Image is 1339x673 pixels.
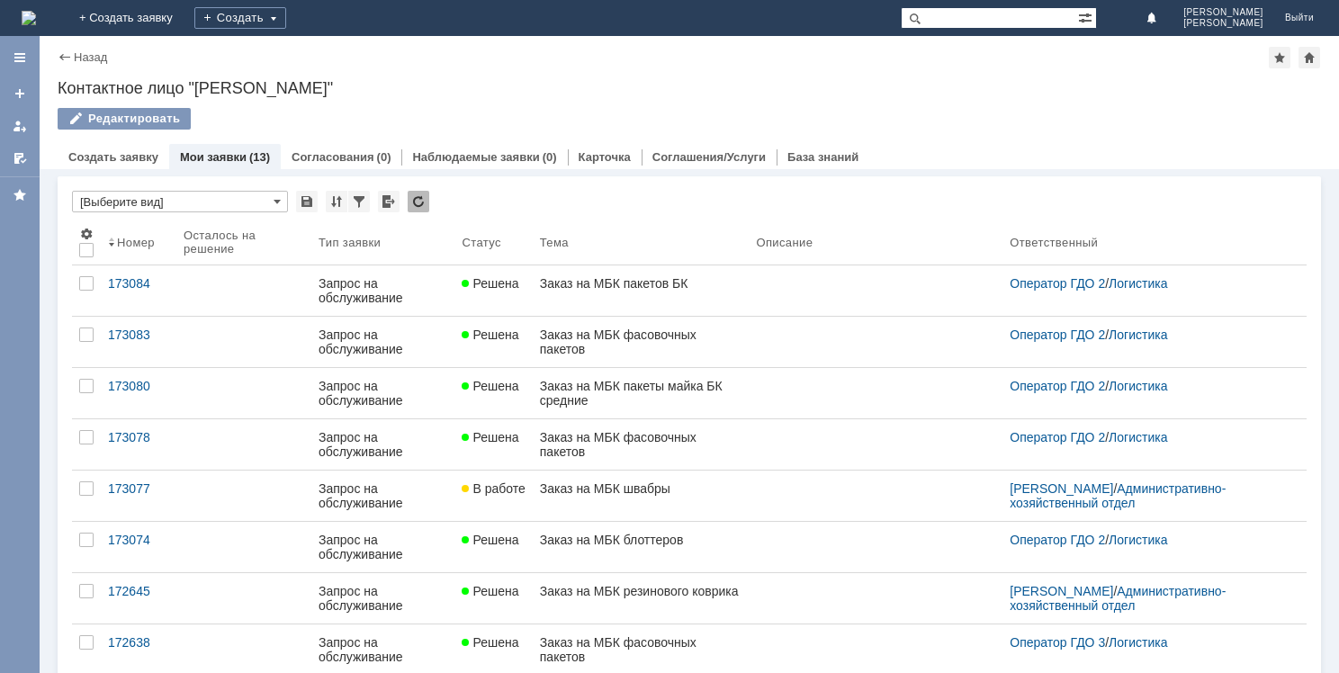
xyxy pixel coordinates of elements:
[5,79,34,108] a: Создать заявку
[462,481,525,496] span: В работе
[319,430,447,459] div: Запрос на обслуживание
[540,276,742,291] div: Заказ на МБК пакетов БК
[311,220,454,265] th: Тип заявки
[108,635,169,650] div: 172638
[454,220,532,265] th: Статус
[22,11,36,25] img: logo
[378,191,400,212] div: Экспорт списка
[311,419,454,470] a: Запрос на обслуживание
[454,419,532,470] a: Решена
[311,522,454,572] a: Запрос на обслуживание
[101,471,176,521] a: 173077
[108,276,169,291] div: 173084
[22,11,36,25] a: Перейти на домашнюю страницу
[1183,18,1263,29] span: [PERSON_NAME]
[533,317,750,367] a: Заказ на МБК фасовочных пакетов
[326,191,347,212] div: Сортировка...
[180,150,247,164] a: Мои заявки
[296,191,318,212] div: Сохранить вид
[311,265,454,316] a: Запрос на обслуживание
[1010,584,1113,598] a: [PERSON_NAME]
[540,533,742,547] div: Заказ на МБК блоттеров
[462,379,518,393] span: Решена
[756,236,813,249] div: Описание
[533,573,750,624] a: Заказ на МБК резинового коврика
[454,573,532,624] a: Решена
[652,150,766,164] a: Соглашения/Услуги
[533,368,750,418] a: Заказ на МБК пакеты майка БК средние
[319,584,447,613] div: Запрос на обслуживание
[1010,635,1105,650] a: Оператор ГДО 3
[540,584,742,598] div: Заказ на МБК резинового коврика
[1109,635,1167,650] a: Логистика
[412,150,539,164] a: Наблюдаемые заявки
[101,522,176,572] a: 173074
[184,229,290,256] div: Осталось на решение
[543,150,557,164] div: (0)
[540,328,742,356] div: Заказ на МБК фасовочных пакетов
[462,276,518,291] span: Решена
[462,430,518,444] span: Решена
[462,584,518,598] span: Решена
[533,220,750,265] th: Тема
[1010,533,1105,547] a: Оператор ГДО 2
[311,368,454,418] a: Запрос на обслуживание
[292,150,374,164] a: Согласования
[79,227,94,241] span: Настройки
[5,112,34,140] a: Мои заявки
[462,328,518,342] span: Решена
[108,328,169,342] div: 173083
[1010,236,1098,249] div: Ответственный
[1183,7,1263,18] span: [PERSON_NAME]
[58,79,1321,97] div: Контактное лицо "[PERSON_NAME]"
[533,471,750,521] a: Заказ на МБК швабры
[1002,220,1292,265] th: Ответственный
[5,144,34,173] a: Мои согласования
[533,522,750,572] a: Заказ на МБК блоттеров
[462,236,500,249] div: Статус
[311,573,454,624] a: Запрос на обслуживание
[454,471,532,521] a: В работе
[1010,328,1105,342] a: Оператор ГДО 2
[1109,276,1167,291] a: Логистика
[1269,47,1290,68] div: Добавить в избранное
[1010,584,1285,613] div: /
[194,7,286,29] div: Создать
[579,150,631,164] a: Карточка
[1109,430,1167,444] a: Логистика
[319,276,447,305] div: Запрос на обслуживание
[117,236,155,249] div: Номер
[787,150,858,164] a: База знаний
[108,430,169,444] div: 173078
[1010,430,1285,444] div: /
[108,584,169,598] div: 172645
[319,236,381,249] div: Тип заявки
[108,481,169,496] div: 173077
[1010,481,1226,510] a: Административно-хозяйственный отдел
[454,317,532,367] a: Решена
[176,220,311,265] th: Осталось на решение
[311,471,454,521] a: Запрос на обслуживание
[540,379,742,408] div: Заказ на МБК пакеты майка БК средние
[1010,276,1105,291] a: Оператор ГДО 2
[1109,379,1167,393] a: Логистика
[1078,8,1096,25] span: Расширенный поиск
[68,150,158,164] a: Создать заявку
[101,220,176,265] th: Номер
[540,635,742,664] div: Заказ на МБК фасовочных пакетов
[540,236,569,249] div: Тема
[454,265,532,316] a: Решена
[319,481,447,510] div: Запрос на обслуживание
[319,635,447,664] div: Запрос на обслуживание
[319,379,447,408] div: Запрос на обслуживание
[319,328,447,356] div: Запрос на обслуживание
[101,419,176,470] a: 173078
[74,50,107,64] a: Назад
[101,265,176,316] a: 173084
[1010,635,1285,650] div: /
[1010,276,1285,291] div: /
[1010,328,1285,342] div: /
[311,317,454,367] a: Запрос на обслуживание
[249,150,270,164] div: (13)
[462,635,518,650] span: Решена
